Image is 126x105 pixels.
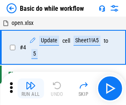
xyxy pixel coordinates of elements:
div: Basic do while workflow [20,5,84,12]
button: Skip [70,78,97,98]
div: 5 [31,49,38,59]
span: # 4 [20,44,26,51]
div: cell [62,38,70,44]
img: Run All [26,81,36,90]
span: open.xlsx [12,20,33,26]
img: Skip [78,81,88,90]
img: Support [99,5,105,12]
div: Update [39,36,59,46]
div: to [104,38,108,44]
img: Main button [103,82,116,95]
img: Settings menu [109,3,119,13]
button: Run All [17,78,44,98]
div: Skip [78,92,89,97]
div: Sheet1!A5 [74,36,100,46]
div: Run All [21,92,40,97]
img: Back [7,3,17,13]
